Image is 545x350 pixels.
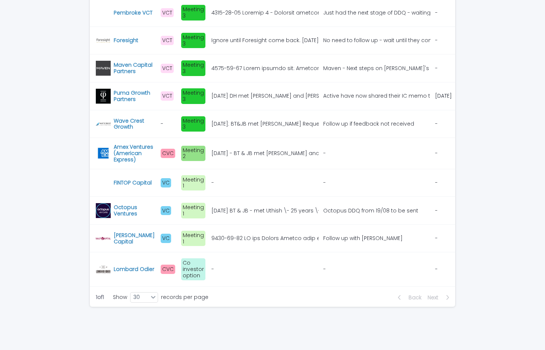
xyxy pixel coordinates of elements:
div: Co investor option [181,258,205,280]
p: Show [113,294,127,300]
tr: Puma Growth Partners VCTMeeting 3[DATE] DH met [PERSON_NAME] and [PERSON_NAME]. Seemed like a pre... [90,82,468,110]
div: No need to follow up - wait until they come back to [GEOGRAPHIC_DATA]. [323,37,429,44]
tr: Octopus Ventures VCMeeting 1[DATE] BT & JB - met Uthish \- 25 years \- Do 5-6 per year \- £1-£15m... [90,197,468,225]
div: - [323,180,326,186]
a: Foresight [114,37,138,44]
div: [DATE] DH met [PERSON_NAME] and [PERSON_NAME]. Seemed like a pretty good call with Puma. Bonus is... [211,93,317,99]
div: 4575-59-67 Lorem ipsumdo sit: Ametcon adip Elit se: \- Doei temp inc Utlaboreet/Dolo magna aliqua... [211,65,317,72]
div: [DATE] BT & JB - met Uthish \- 25 years \- Do 5-6 per year \- £1-£15m \- Bsports \- Restaurants -... [211,208,317,214]
div: Maven - Next steps on [PERSON_NAME]'s end; \- Discuss TiPJAR nternally \- Submit DDQs \- Look at ... [323,65,429,72]
div: Meeting 2 [181,146,205,161]
div: Meeting 1 [181,175,205,191]
tr: Foresight VCTMeeting 3Ignore until Foresight come back. [DATE] BT met [PERSON_NAME] Rested headli... [90,26,468,54]
div: Just had the next stage of DDQ - waiting to come back. [323,10,429,16]
a: [PERSON_NAME] Capital [114,232,155,245]
div: 4315-28-05 Loremip 4 - Dolorsit ametconse ad elitse. Doeiusm Tempo incidid ut 0248-39-51 Laboreet... [211,10,317,16]
span: Back [404,295,422,300]
div: VCT [161,91,174,101]
tr: FINTOP Capital VCMeeting 1- - - [90,169,468,197]
p: - [161,121,175,127]
div: Ignore until Foresight come back. [DATE] BT met [PERSON_NAME] Rested headline terms: £10m valuati... [211,37,317,44]
tr: Maven Capital Partners VCTMeeting 34575-59-67 Lorem ipsumdo sit: Ametcon adip Elit se: \- Doei te... [90,54,468,82]
p: - [435,121,456,127]
div: CVC [161,265,175,274]
div: Meeting 3 [181,88,205,104]
tr: Wave Crest Growth -Meeting 3[DATE]: BT&JB met [PERSON_NAME] Requested data room, would like to mo... [90,110,468,138]
div: 9430-69-82 LO ips Dolors Ametco adip elits do Eius, TEM, Inci - utl etd mag al e admi veni qui no... [211,235,317,242]
a: Pembroke VCT [114,10,152,16]
p: 1 of 1 [90,288,110,306]
p: records per page [161,294,208,300]
div: Meeting 3 [181,116,205,132]
p: - [435,208,456,214]
a: Maven Capital Partners [114,62,155,75]
div: Octopus DDQ from 19/08 to be sent [323,208,418,214]
div: VC [161,206,171,215]
div: Meeting 1 [181,231,205,246]
tr: [PERSON_NAME] Capital VCMeeting 19430-69-82 LO ips Dolors Ametco adip elits do Eius, TEM, Inci - ... [90,224,468,252]
tr: Lombard Odier CVCCo investor option- - - [90,252,468,286]
a: FINTOP Capital [114,180,152,186]
div: 30 [130,293,148,301]
div: VC [161,234,171,243]
span: Next [428,295,443,300]
div: Active have now shared their IC memo this week. Waiting on their feedback. [323,93,429,99]
div: VC [161,178,171,187]
a: Wave Crest Growth [114,118,155,130]
a: Lombard Odier [114,266,154,272]
p: [DATE] [435,93,456,99]
div: [DATE] - BT & JB met [PERSON_NAME] and [PERSON_NAME] from Amex Ventures \- Part of Amex business ... [211,150,317,157]
div: Meeting 3 [181,60,205,76]
p: - [435,65,456,72]
p: - [435,180,456,186]
div: Follow up with [PERSON_NAME] [323,235,403,242]
tr: Amex Ventures (American Express) CVCMeeting 2[DATE] - BT & JB met [PERSON_NAME] and [PERSON_NAME]... [90,138,468,169]
div: [DATE]: BT&JB met [PERSON_NAME] Requested data room, would like to move forwards. [DATE]: [PERSON... [211,121,317,127]
button: Next [425,294,455,301]
button: Back [392,294,425,301]
p: - [435,266,456,272]
div: Follow up if feedback not received [323,121,414,127]
p: - [435,10,456,16]
div: Meeting 3 [181,5,205,21]
div: - [211,266,214,272]
div: CVC [161,149,175,158]
p: - [435,37,456,44]
a: Amex Ventures (American Express) [114,144,155,163]
a: Puma Growth Partners [114,90,155,103]
p: - [435,150,456,157]
div: Meeting 3 [181,33,205,48]
div: VCT [161,36,174,45]
div: VCT [161,64,174,73]
a: Octopus Ventures [114,204,155,217]
div: - [211,180,214,186]
div: - [323,266,326,272]
div: VCT [161,8,174,18]
div: - [323,150,326,157]
p: - [435,235,456,242]
div: Meeting 1 [181,203,205,218]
